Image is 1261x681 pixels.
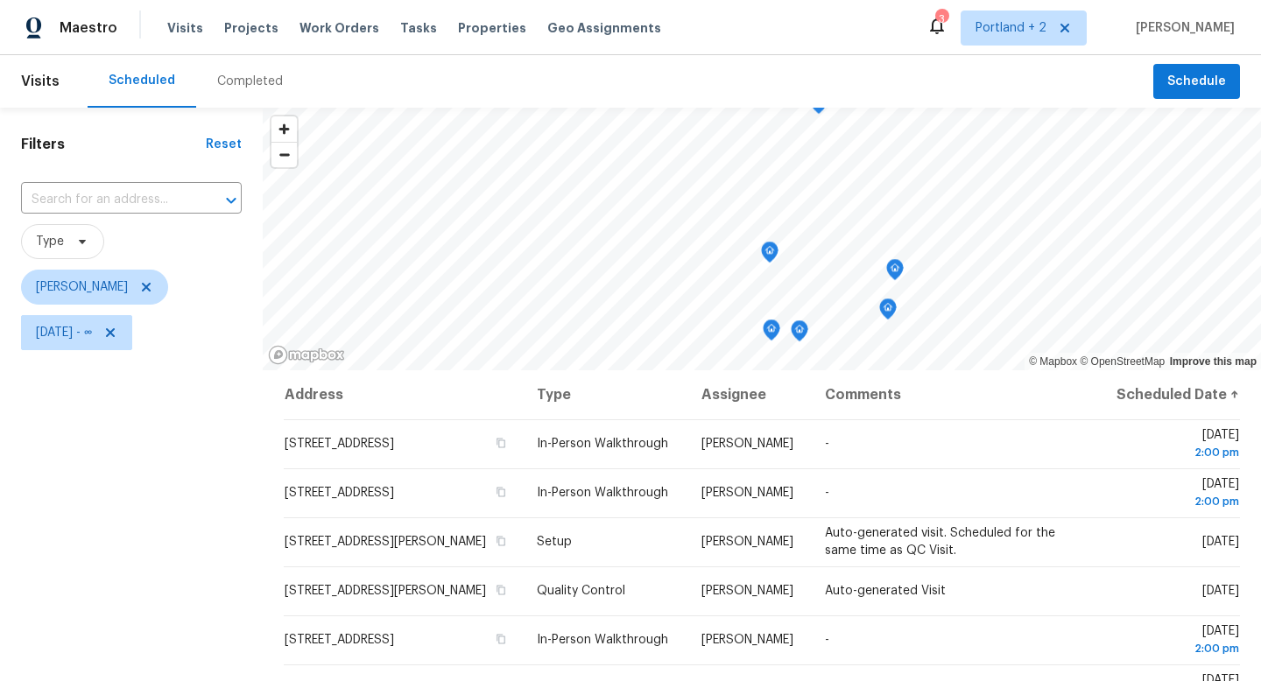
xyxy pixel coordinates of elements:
[761,242,778,269] div: Map marker
[791,320,808,348] div: Map marker
[1029,355,1077,368] a: Mapbox
[1112,625,1239,657] span: [DATE]
[523,370,687,419] th: Type
[493,631,509,647] button: Copy Address
[687,370,811,419] th: Assignee
[493,484,509,500] button: Copy Address
[825,527,1055,557] span: Auto-generated visit. Scheduled for the same time as QC Visit.
[879,298,897,326] div: Map marker
[493,435,509,451] button: Copy Address
[167,19,203,37] span: Visits
[1202,585,1239,597] span: [DATE]
[36,324,92,341] span: [DATE] - ∞
[701,585,793,597] span: [PERSON_NAME]
[825,438,829,450] span: -
[285,487,394,499] span: [STREET_ADDRESS]
[1112,444,1239,461] div: 2:00 pm
[825,634,829,646] span: -
[537,585,625,597] span: Quality Control
[109,72,175,89] div: Scheduled
[285,438,394,450] span: [STREET_ADDRESS]
[21,136,206,153] h1: Filters
[21,62,60,101] span: Visits
[1112,493,1239,510] div: 2:00 pm
[400,22,437,34] span: Tasks
[493,533,509,549] button: Copy Address
[1112,429,1239,461] span: [DATE]
[701,634,793,646] span: [PERSON_NAME]
[285,536,486,548] span: [STREET_ADDRESS][PERSON_NAME]
[537,487,668,499] span: In-Person Walkthrough
[458,19,526,37] span: Properties
[1202,536,1239,548] span: [DATE]
[219,188,243,213] button: Open
[1167,71,1226,93] span: Schedule
[886,259,904,286] div: Map marker
[285,585,486,597] span: [STREET_ADDRESS][PERSON_NAME]
[21,186,193,214] input: Search for an address...
[1129,19,1235,37] span: [PERSON_NAME]
[825,585,946,597] span: Auto-generated Visit
[268,345,345,365] a: Mapbox homepage
[217,73,283,90] div: Completed
[1112,478,1239,510] span: [DATE]
[271,142,297,167] button: Zoom out
[1112,640,1239,657] div: 2:00 pm
[763,319,780,347] div: Map marker
[1170,355,1257,368] a: Improve this map
[1098,370,1240,419] th: Scheduled Date ↑
[284,370,523,419] th: Address
[701,438,793,450] span: [PERSON_NAME]
[271,143,297,167] span: Zoom out
[1080,355,1165,368] a: OpenStreetMap
[701,487,793,499] span: [PERSON_NAME]
[825,487,829,499] span: -
[36,278,128,296] span: [PERSON_NAME]
[537,634,668,646] span: In-Person Walkthrough
[60,19,117,37] span: Maestro
[976,19,1046,37] span: Portland + 2
[537,536,572,548] span: Setup
[493,582,509,598] button: Copy Address
[935,11,948,28] div: 3
[1153,64,1240,100] button: Schedule
[36,233,64,250] span: Type
[299,19,379,37] span: Work Orders
[811,370,1098,419] th: Comments
[206,136,242,153] div: Reset
[285,634,394,646] span: [STREET_ADDRESS]
[263,108,1261,370] canvas: Map
[537,438,668,450] span: In-Person Walkthrough
[701,536,793,548] span: [PERSON_NAME]
[271,116,297,142] button: Zoom in
[547,19,661,37] span: Geo Assignments
[224,19,278,37] span: Projects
